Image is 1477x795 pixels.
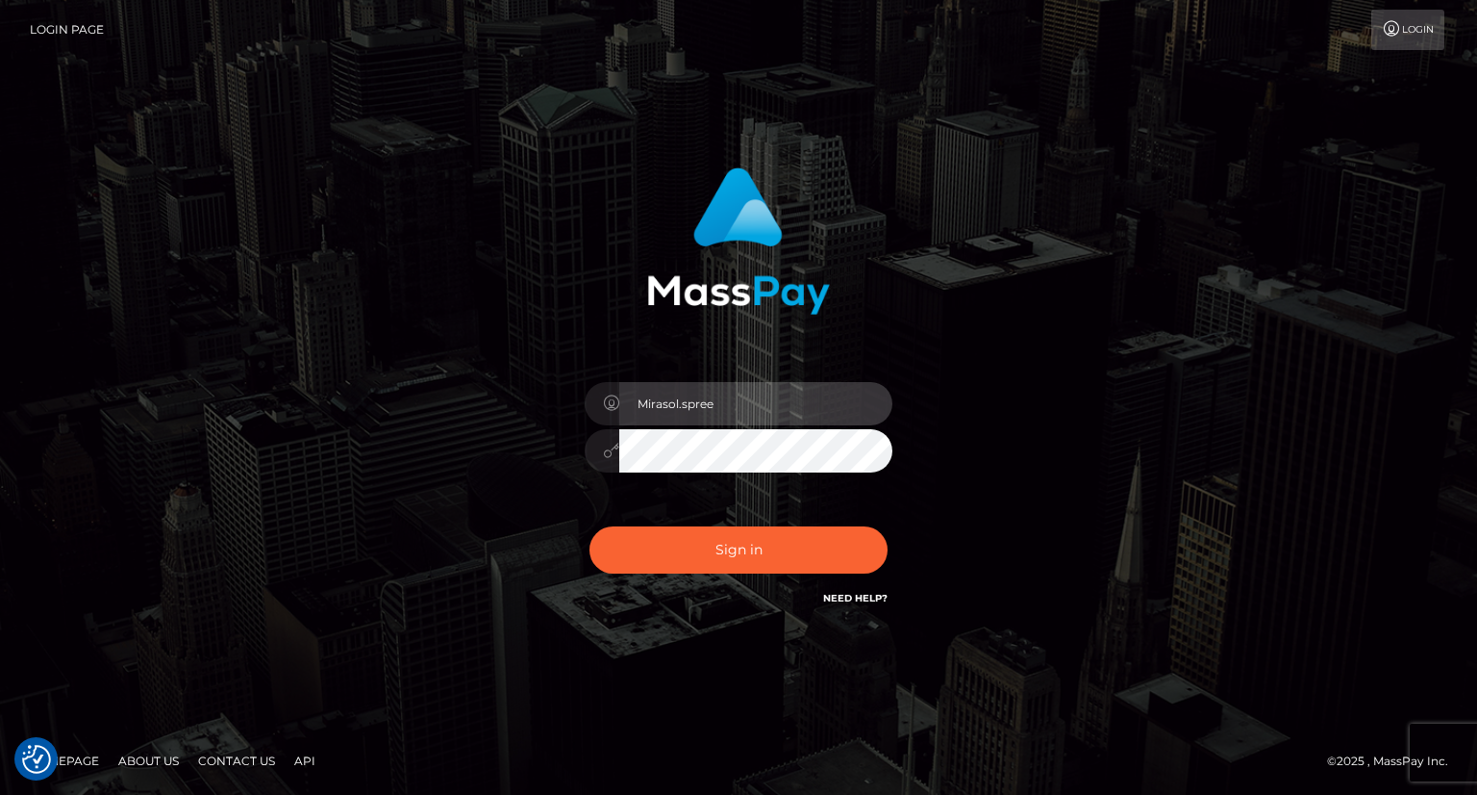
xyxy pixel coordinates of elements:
[1327,751,1463,772] div: © 2025 , MassPay Inc.
[21,746,107,776] a: Homepage
[823,592,888,604] a: Need Help?
[647,167,830,315] img: MassPay Login
[287,746,323,776] a: API
[619,382,892,425] input: Username...
[22,745,51,774] img: Revisit consent button
[22,745,51,774] button: Consent Preferences
[589,526,888,574] button: Sign in
[190,746,283,776] a: Contact Us
[1371,10,1444,50] a: Login
[30,10,104,50] a: Login Page
[111,746,187,776] a: About Us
